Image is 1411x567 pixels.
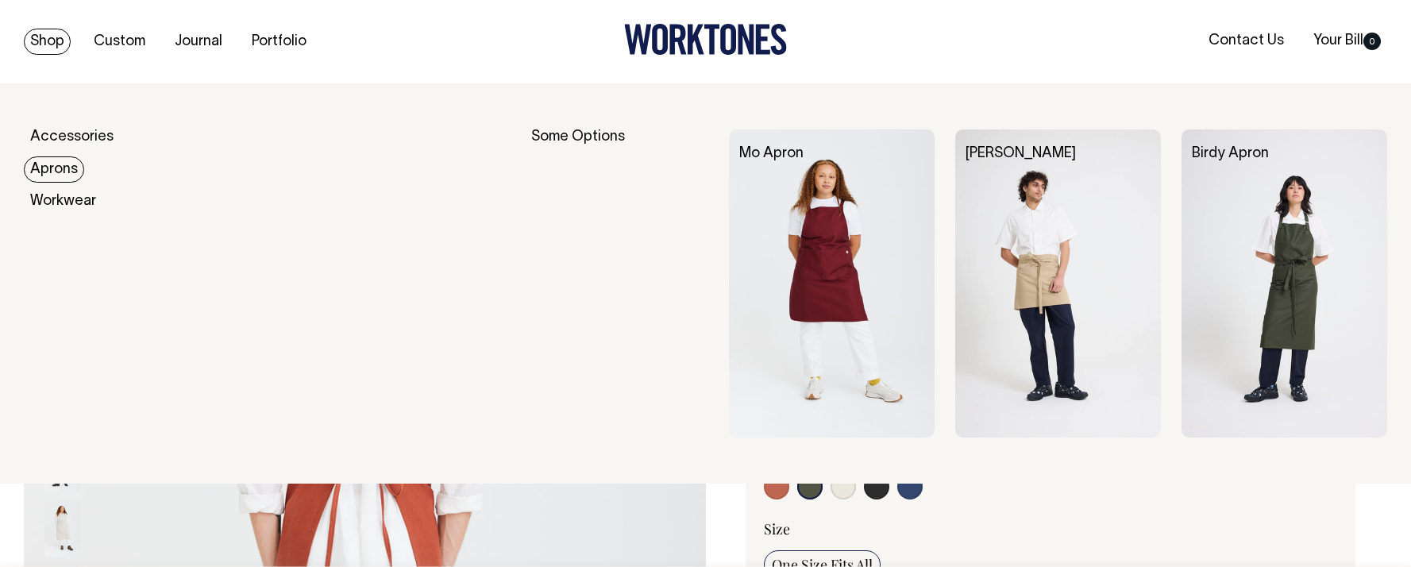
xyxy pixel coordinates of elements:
[168,29,229,55] a: Journal
[24,29,71,55] a: Shop
[24,124,120,150] a: Accessories
[87,29,152,55] a: Custom
[245,29,313,55] a: Portfolio
[1182,129,1387,438] img: Birdy Apron
[531,129,708,438] div: Some Options
[44,502,80,557] img: natural
[1202,28,1290,54] a: Contact Us
[1192,147,1269,160] a: Birdy Apron
[966,147,1076,160] a: [PERSON_NAME]
[955,129,1161,438] img: Bobby Apron
[24,188,102,214] a: Workwear
[739,147,804,160] a: Mo Apron
[24,156,84,183] a: Aprons
[1363,33,1381,50] span: 0
[764,519,1338,538] div: Size
[729,129,935,438] img: Mo Apron
[1307,28,1387,54] a: Your Bill0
